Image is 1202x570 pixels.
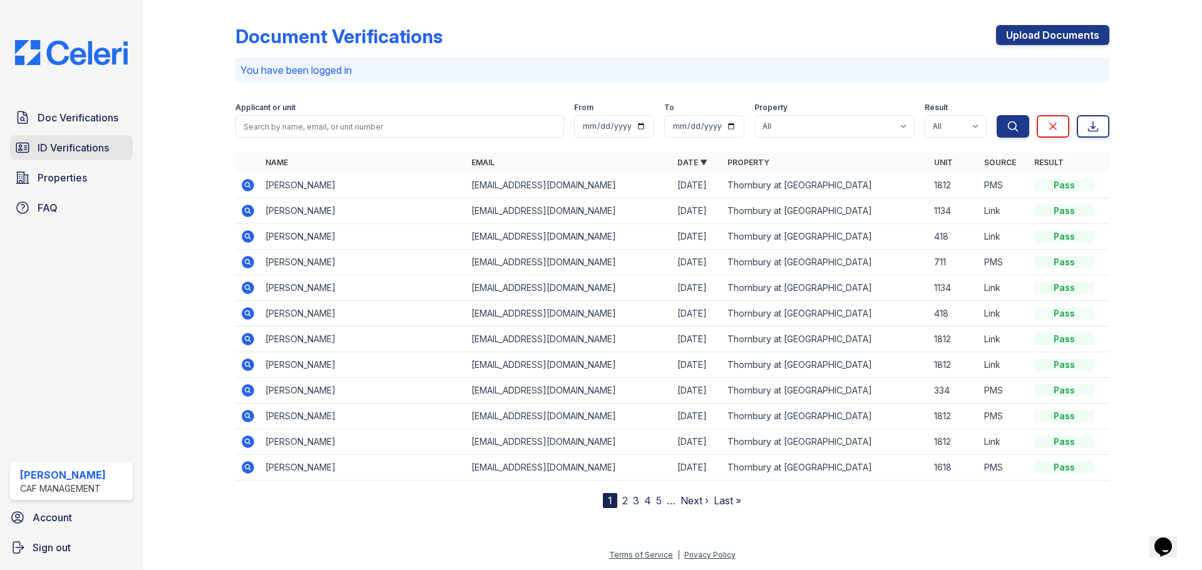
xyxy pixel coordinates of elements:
td: Thornbury at [GEOGRAPHIC_DATA] [722,301,928,327]
td: Thornbury at [GEOGRAPHIC_DATA] [722,352,928,378]
div: Pass [1034,205,1094,217]
td: [EMAIL_ADDRESS][DOMAIN_NAME] [466,301,672,327]
a: Email [471,158,495,167]
td: Thornbury at [GEOGRAPHIC_DATA] [722,198,928,224]
td: Thornbury at [GEOGRAPHIC_DATA] [722,250,928,275]
td: 334 [929,378,979,404]
iframe: chat widget [1149,520,1189,557]
a: Source [984,158,1016,167]
img: CE_Logo_Blue-a8612792a0a2168367f1c8372b55b34899dd931a85d93a1a3d3e32e68fde9ad4.png [5,40,138,65]
span: Sign out [33,540,71,555]
td: PMS [979,455,1029,481]
a: Upload Documents [996,25,1109,45]
div: CAF Management [20,482,106,495]
td: Thornbury at [GEOGRAPHIC_DATA] [722,173,928,198]
td: [DATE] [672,352,722,378]
td: [PERSON_NAME] [260,378,466,404]
td: Link [979,352,1029,378]
td: [PERSON_NAME] [260,275,466,301]
td: [DATE] [672,455,722,481]
a: Account [5,505,138,530]
div: Pass [1034,384,1094,397]
td: [DATE] [672,224,722,250]
td: [PERSON_NAME] [260,429,466,455]
span: ID Verifications [38,140,109,155]
td: [PERSON_NAME] [260,198,466,224]
td: Thornbury at [GEOGRAPHIC_DATA] [722,429,928,455]
div: Pass [1034,307,1094,320]
td: [DATE] [672,198,722,224]
td: [EMAIL_ADDRESS][DOMAIN_NAME] [466,173,672,198]
a: Terms of Service [609,550,673,559]
td: 1134 [929,198,979,224]
a: FAQ [10,195,133,220]
td: [DATE] [672,173,722,198]
span: … [667,493,675,508]
div: Pass [1034,359,1094,371]
span: FAQ [38,200,58,215]
div: 1 [603,493,617,508]
div: [PERSON_NAME] [20,467,106,482]
td: [PERSON_NAME] [260,455,466,481]
td: Thornbury at [GEOGRAPHIC_DATA] [722,224,928,250]
td: [EMAIL_ADDRESS][DOMAIN_NAME] [466,429,672,455]
td: 418 [929,224,979,250]
div: Pass [1034,230,1094,243]
td: 1812 [929,429,979,455]
a: Result [1034,158,1064,167]
a: Doc Verifications [10,105,133,130]
a: Property [727,158,769,167]
td: Thornbury at [GEOGRAPHIC_DATA] [722,378,928,404]
td: [DATE] [672,301,722,327]
td: [EMAIL_ADDRESS][DOMAIN_NAME] [466,275,672,301]
td: [EMAIL_ADDRESS][DOMAIN_NAME] [466,378,672,404]
td: 1812 [929,327,979,352]
td: 1618 [929,455,979,481]
td: Link [979,198,1029,224]
td: 711 [929,250,979,275]
label: Applicant or unit [235,103,295,113]
label: Result [925,103,948,113]
td: Thornbury at [GEOGRAPHIC_DATA] [722,404,928,429]
td: [EMAIL_ADDRESS][DOMAIN_NAME] [466,250,672,275]
a: Privacy Policy [684,550,736,559]
td: 1812 [929,173,979,198]
td: Thornbury at [GEOGRAPHIC_DATA] [722,455,928,481]
div: Pass [1034,435,1094,448]
td: 1812 [929,352,979,378]
td: [EMAIL_ADDRESS][DOMAIN_NAME] [466,327,672,352]
a: Sign out [5,535,138,560]
td: [DATE] [672,404,722,429]
td: [EMAIL_ADDRESS][DOMAIN_NAME] [466,198,672,224]
td: Link [979,275,1029,301]
a: 3 [633,494,639,507]
a: Date ▼ [677,158,707,167]
div: Pass [1034,333,1094,345]
td: [PERSON_NAME] [260,327,466,352]
div: Pass [1034,256,1094,268]
td: [PERSON_NAME] [260,173,466,198]
td: [PERSON_NAME] [260,404,466,429]
span: Account [33,510,72,525]
a: Name [265,158,288,167]
td: [PERSON_NAME] [260,250,466,275]
span: Doc Verifications [38,110,118,125]
label: Property [754,103,788,113]
a: Properties [10,165,133,190]
label: To [664,103,674,113]
div: | [677,550,680,559]
td: PMS [979,173,1029,198]
a: Next › [681,494,709,507]
td: [EMAIL_ADDRESS][DOMAIN_NAME] [466,352,672,378]
td: Link [979,301,1029,327]
td: Link [979,327,1029,352]
td: [PERSON_NAME] [260,352,466,378]
td: Thornbury at [GEOGRAPHIC_DATA] [722,275,928,301]
a: 5 [656,494,662,507]
td: Link [979,224,1029,250]
td: Thornbury at [GEOGRAPHIC_DATA] [722,327,928,352]
td: [DATE] [672,327,722,352]
td: Link [979,429,1029,455]
td: 1812 [929,404,979,429]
